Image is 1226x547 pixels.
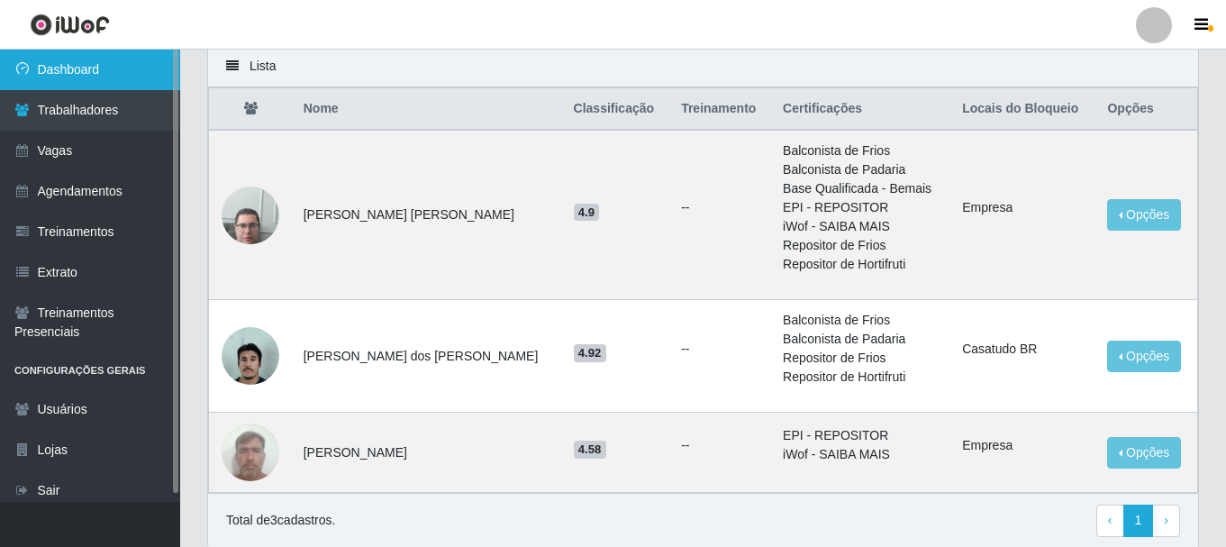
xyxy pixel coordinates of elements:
[681,340,761,359] ul: --
[1108,513,1112,527] span: ‹
[30,14,110,36] img: CoreUI Logo
[670,88,772,131] th: Treinamento
[293,88,563,131] th: Nome
[1123,505,1154,537] a: 1
[783,445,940,464] li: iWof - SAIBA MAIS
[951,88,1096,131] th: Locais do Bloqueio
[681,198,761,217] ul: --
[563,88,671,131] th: Classificação
[783,255,940,274] li: Repositor de Hortifruti
[783,426,940,445] li: EPI - REPOSITOR
[226,511,335,530] p: Total de 3 cadastros.
[1164,513,1168,527] span: ›
[1107,199,1181,231] button: Opções
[783,236,940,255] li: Repositor de Frios
[783,160,940,179] li: Balconista de Padaria
[681,436,761,455] ul: --
[783,141,940,160] li: Balconista de Frios
[962,198,1085,217] li: Empresa
[1107,437,1181,469] button: Opções
[293,413,563,493] td: [PERSON_NAME]
[962,340,1085,359] li: Casatudo BR
[1096,505,1124,537] a: Previous
[783,179,940,198] li: Base Qualificada - Bemais
[783,217,940,236] li: iWof - SAIBA MAIS
[222,317,279,394] img: 1705942474976.jpeg
[1152,505,1180,537] a: Next
[962,436,1085,455] li: Empresa
[783,311,940,330] li: Balconista de Frios
[783,368,940,387] li: Repositor de Hortifruti
[1096,505,1180,537] nav: pagination
[783,198,940,217] li: EPI - REPOSITOR
[293,300,563,413] td: [PERSON_NAME] dos [PERSON_NAME]
[222,414,279,490] img: 1744904636352.jpeg
[574,344,606,362] span: 4.92
[293,130,563,300] td: [PERSON_NAME] [PERSON_NAME]
[783,330,940,349] li: Balconista de Padaria
[772,88,951,131] th: Certificações
[222,177,279,253] img: 1689863603834.jpeg
[1107,341,1181,372] button: Opções
[1096,88,1197,131] th: Opções
[208,46,1198,87] div: Lista
[783,349,940,368] li: Repositor de Frios
[574,441,606,459] span: 4.58
[574,204,600,222] span: 4.9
